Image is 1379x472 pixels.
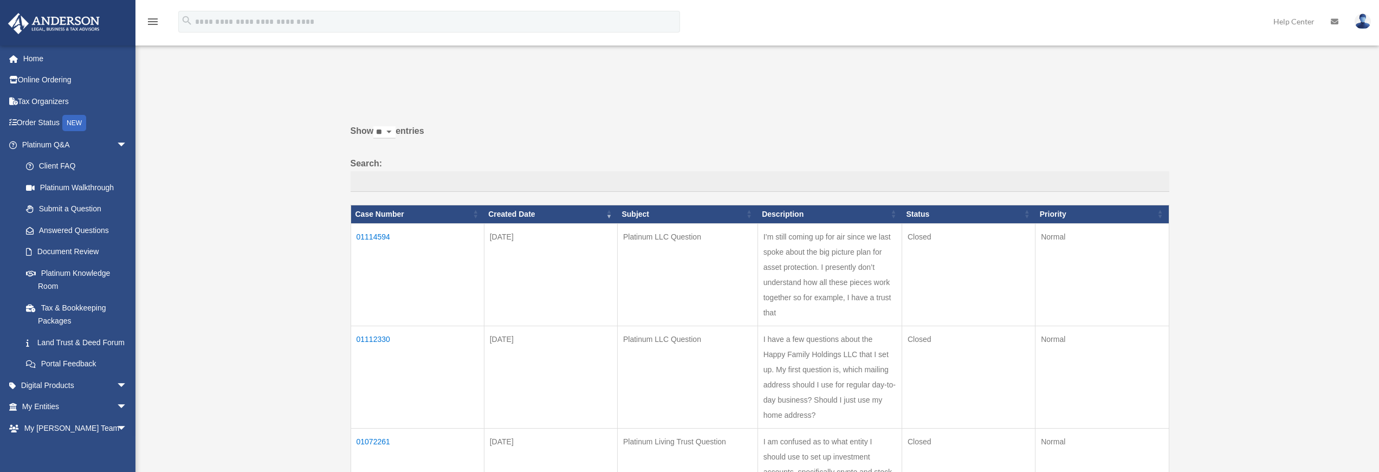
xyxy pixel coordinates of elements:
img: User Pic [1355,14,1371,29]
div: NEW [62,115,86,131]
a: Document Review [15,241,138,263]
i: search [181,15,193,27]
td: I have a few questions about the Happy Family Holdings LLC that I set up. My first question is, w... [758,326,902,428]
input: Search: [351,171,1169,192]
th: Status: activate to sort column ascending [902,205,1035,223]
td: Closed [902,326,1035,428]
a: My [PERSON_NAME] Teamarrow_drop_down [8,417,144,439]
td: I’m still coming up for air since we last spoke about the big picture plan for asset protection. ... [758,223,902,326]
a: Tax Organizers [8,90,144,112]
span: arrow_drop_down [116,417,138,439]
a: Home [8,48,144,69]
td: Normal [1035,326,1169,428]
a: Portal Feedback [15,353,138,375]
img: Anderson Advisors Platinum Portal [5,13,103,34]
td: Normal [1035,223,1169,326]
td: [DATE] [484,326,617,428]
td: 01112330 [351,326,484,428]
th: Description: activate to sort column ascending [758,205,902,223]
th: Subject: activate to sort column ascending [617,205,758,223]
span: arrow_drop_down [116,134,138,156]
span: arrow_drop_down [116,396,138,418]
a: menu [146,19,159,28]
a: Digital Productsarrow_drop_down [8,374,144,396]
th: Case Number: activate to sort column ascending [351,205,484,223]
td: Platinum LLC Question [617,223,758,326]
a: My Entitiesarrow_drop_down [8,396,144,418]
td: 01114594 [351,223,484,326]
select: Showentries [373,126,396,139]
td: [DATE] [484,223,617,326]
i: menu [146,15,159,28]
a: Order StatusNEW [8,112,144,134]
a: Platinum Walkthrough [15,177,138,198]
a: Land Trust & Deed Forum [15,332,138,353]
td: Closed [902,223,1035,326]
th: Created Date: activate to sort column ascending [484,205,617,223]
label: Search: [351,156,1169,192]
th: Priority: activate to sort column ascending [1035,205,1169,223]
label: Show entries [351,124,1169,150]
a: Platinum Knowledge Room [15,262,138,297]
td: Platinum LLC Question [617,326,758,428]
a: Submit a Question [15,198,138,220]
a: Answered Questions [15,219,133,241]
span: arrow_drop_down [116,374,138,397]
a: Client FAQ [15,156,138,177]
a: Platinum Q&Aarrow_drop_down [8,134,138,156]
a: Tax & Bookkeeping Packages [15,297,138,332]
a: Online Ordering [8,69,144,91]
